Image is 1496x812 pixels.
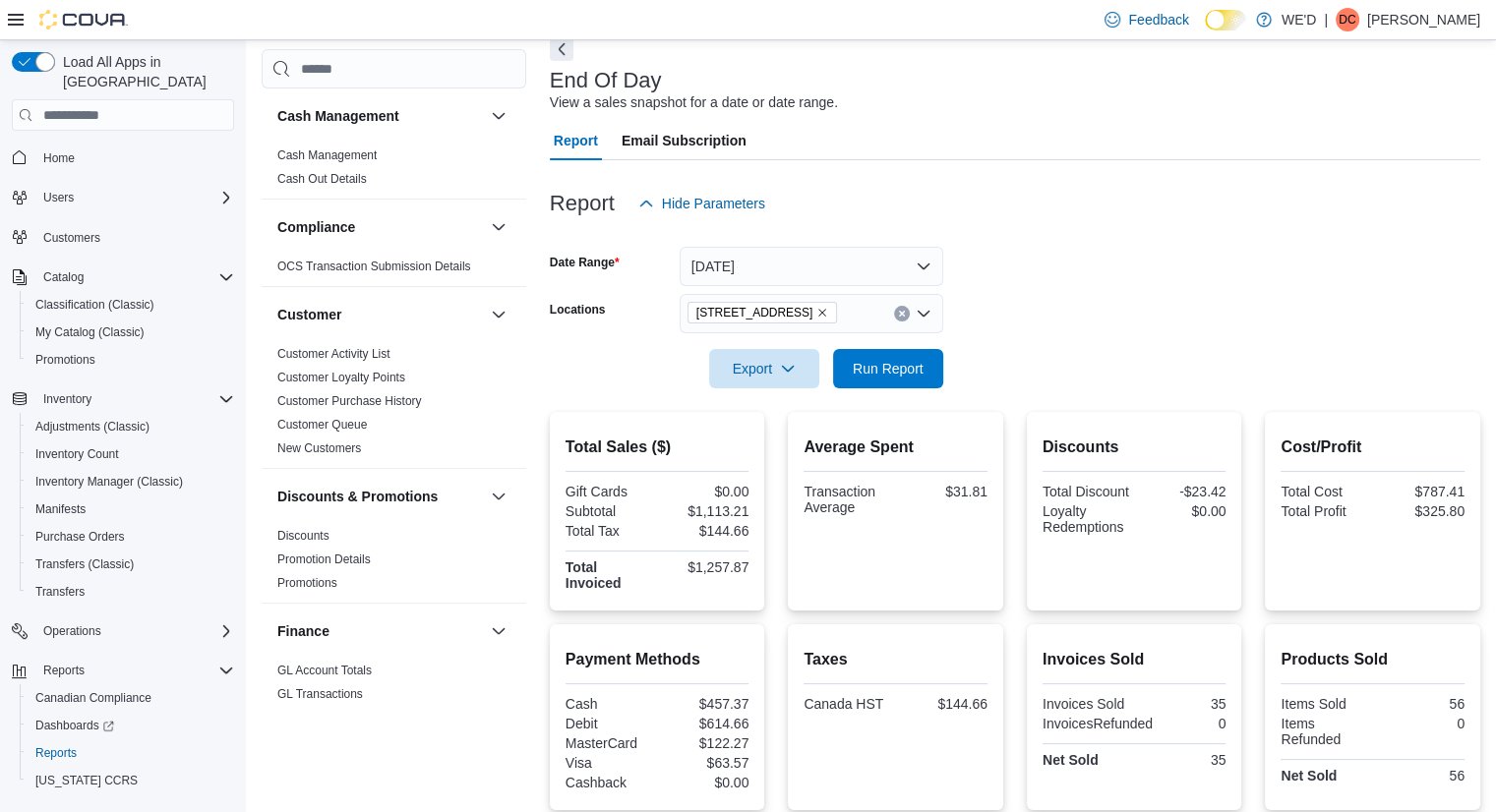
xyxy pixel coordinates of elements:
button: Discounts & Promotions [277,487,483,506]
button: Users [4,184,242,211]
div: Visa [566,755,653,771]
h3: Cash Management [277,106,399,126]
button: Remove 2400 Dundas St W from selection in this group [816,307,828,319]
button: Canadian Compliance [20,684,242,712]
div: Items Refunded [1281,716,1368,747]
span: Customer Activity List [277,346,390,362]
span: Promotions [28,348,234,372]
img: Cova [39,10,128,29]
button: Inventory [35,387,99,411]
span: GL Account Totals [277,663,372,678]
div: $0.00 [661,775,748,790]
button: Inventory [4,385,242,413]
span: Canadian Compliance [28,686,234,710]
button: Reports [4,657,242,684]
div: View a sales snapshot for a date or date range. [550,92,838,113]
span: Home [35,145,234,169]
button: Catalog [35,265,91,289]
div: Cashback [566,775,653,790]
button: Adjustments (Classic) [20,413,242,440]
a: Customer Purchase History [277,394,422,408]
span: Load All Apps in [GEOGRAPHIC_DATA] [55,52,234,91]
button: Transfers [20,578,242,606]
span: Inventory [43,391,91,407]
span: GL Transactions [277,686,363,702]
a: Manifests [28,497,93,521]
span: Reports [28,741,234,765]
a: New Customers [277,441,361,455]
a: Customer Queue [277,418,367,432]
div: $1,113.21 [661,503,748,519]
button: [US_STATE] CCRS [20,767,242,794]
div: $325.80 [1377,503,1465,519]
div: $31.81 [900,484,987,499]
p: [PERSON_NAME] [1367,8,1480,31]
span: Report [554,121,598,160]
button: Open list of options [916,306,931,321]
div: Total Discount [1043,484,1130,499]
span: Transfers (Classic) [28,552,234,576]
div: $63.57 [661,755,748,771]
h2: Discounts [1043,435,1227,459]
div: $122.27 [661,735,748,751]
h3: Compliance [277,217,355,237]
button: Inventory Count [20,440,242,468]
span: Inventory Count [28,442,234,466]
div: David Chu [1336,8,1359,31]
span: Hide Parameters [662,194,765,213]
button: Cash Management [487,104,510,128]
a: Transfers (Classic) [28,552,142,576]
button: Home [4,143,242,171]
button: Export [709,349,819,388]
p: | [1324,8,1328,31]
span: Home [43,150,75,166]
a: Adjustments (Classic) [28,415,157,438]
button: Finance [487,619,510,643]
div: InvoicesRefunded [1043,716,1153,731]
a: My Catalog (Classic) [28,320,152,344]
div: $144.66 [900,696,987,712]
a: Promotions [28,348,103,372]
span: Customers [43,230,100,246]
a: Dashboards [28,714,122,737]
span: Classification (Classic) [35,297,154,313]
span: Run Report [853,359,924,378]
span: Feedback [1128,10,1188,29]
span: Dashboards [35,718,114,733]
label: Date Range [550,255,620,270]
span: Cash Out Details [277,171,367,187]
span: Classification (Classic) [28,293,234,317]
span: Transfers [28,580,234,604]
div: Compliance [262,255,526,286]
button: Customers [4,223,242,252]
button: Customer [277,305,483,324]
p: WE'D [1282,8,1316,31]
h3: Customer [277,305,341,324]
div: $0.00 [1138,503,1226,519]
span: Catalog [35,265,234,289]
h3: Report [550,192,615,215]
h2: Taxes [804,648,987,671]
span: Canadian Compliance [35,690,151,706]
a: Home [35,146,83,170]
div: Debit [566,716,653,731]
div: 35 [1138,696,1226,712]
div: Canada HST [804,696,891,712]
span: Adjustments (Classic) [28,415,234,438]
span: Customer Loyalty Points [277,370,405,385]
a: Dashboards [20,712,242,739]
span: Manifests [28,497,234,521]
div: $614.66 [661,716,748,731]
span: Reports [35,745,77,761]
button: Cash Management [277,106,483,126]
a: Inventory Manager (Classic) [28,470,191,493]
h2: Total Sales ($) [566,435,749,459]
span: Operations [35,619,234,643]
label: Locations [550,302,606,318]
button: Promotions [20,346,242,374]
a: Purchase Orders [28,525,133,549]
div: Cash Management [262,144,526,199]
span: Manifests [35,501,86,517]
a: Customer Loyalty Points [277,371,405,384]
div: Total Tax [566,523,653,539]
